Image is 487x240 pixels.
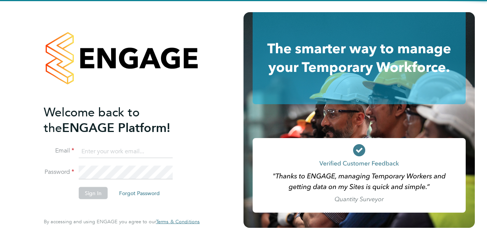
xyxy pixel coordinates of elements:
h2: ENGAGE Platform! [44,104,192,135]
button: Sign In [79,187,108,199]
label: Password [44,168,74,176]
button: Forgot Password [113,187,166,199]
label: Email [44,147,74,155]
a: Terms & Conditions [156,219,200,225]
span: Welcome back to the [44,105,140,135]
span: By accessing and using ENGAGE you agree to our [44,218,200,225]
input: Enter your work email... [79,145,173,158]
